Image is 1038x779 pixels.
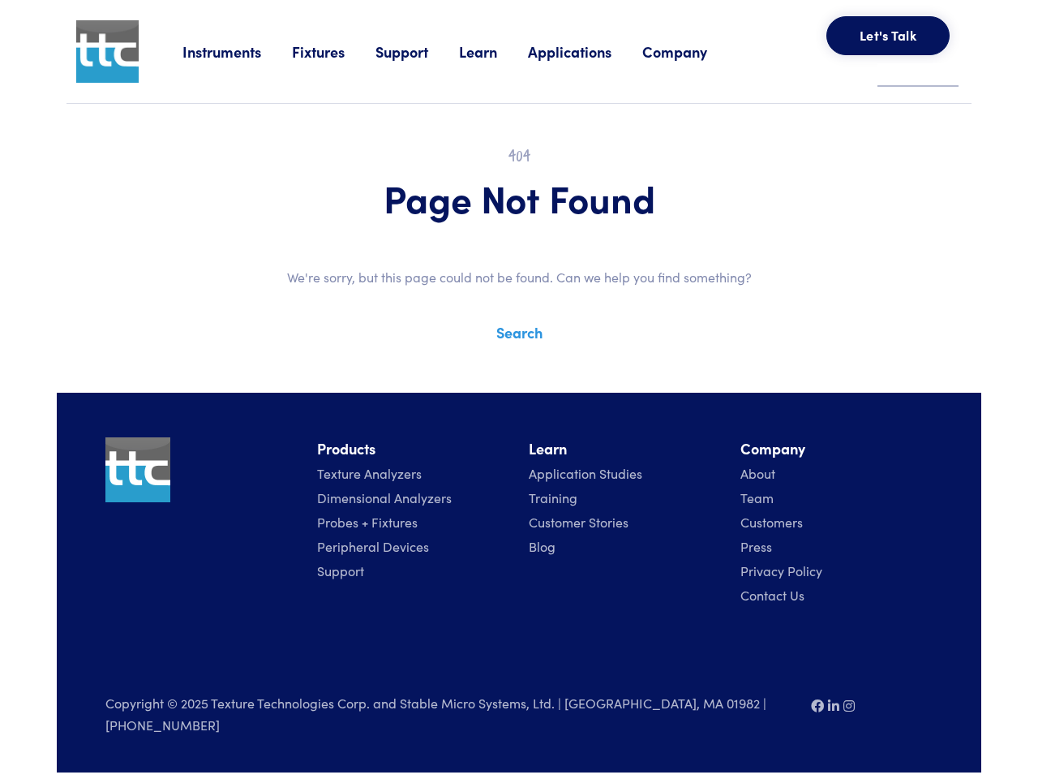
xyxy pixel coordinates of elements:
a: Customer Stories [529,513,628,531]
p: We're sorry, but this page could not be found. Can we help you find something? [66,267,972,288]
button: Let's Talk [826,16,950,55]
a: Support [317,562,364,579]
a: Applications [528,41,642,62]
p: Copyright © 2025 Texture Technologies Corp. and Stable Micro Systems, Ltd. | [GEOGRAPHIC_DATA], M... [105,693,791,735]
a: Company [642,41,738,62]
a: Privacy Policy [740,562,822,579]
a: Instruments [182,41,292,62]
a: Fixtures [292,41,375,62]
a: Blog [529,537,555,555]
a: [PHONE_NUMBER] [105,716,220,734]
a: Press [740,537,772,555]
a: Support [375,41,459,62]
li: Company [740,437,933,461]
img: ttc_logo_1x1_v1.0.png [76,20,139,83]
a: Peripheral Devices [317,537,429,555]
img: ttc_logo_1x1_v1.0.png [105,437,170,502]
h2: 404 [105,143,933,168]
h1: Page Not Found [105,174,933,222]
a: Dimensional Analyzers [317,488,452,506]
a: Learn [459,41,528,62]
a: Application Studies [529,464,642,482]
a: Search [496,322,543,342]
li: Products [317,437,509,461]
a: Probes + Fixtures [317,513,418,531]
a: Training [529,488,577,506]
a: Customers [740,513,803,531]
a: Texture Analyzers [317,464,422,482]
a: Contact Us [740,586,804,604]
li: Learn [529,437,721,461]
a: About [740,464,775,482]
a: Team [740,488,774,506]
